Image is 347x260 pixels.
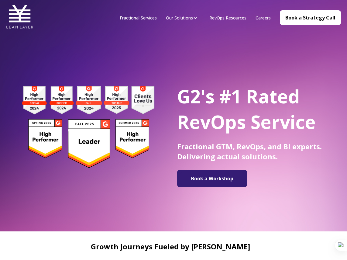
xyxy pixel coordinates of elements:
h2: Growth Journeys Fueled by [PERSON_NAME] [6,242,335,251]
a: Fractional Services [120,15,157,21]
div: Navigation Menu [115,14,275,21]
a: Book a Strategy Call [280,10,341,25]
a: Careers [256,15,271,21]
img: g2 badges [12,84,164,170]
a: RevOps Resources [209,15,246,21]
img: Lean Layer Logo [6,3,33,30]
span: G2's #1 Rated RevOps Service [177,84,316,134]
span: Fractional GTM, RevOps, and BI experts. Delivering actual solutions. [177,141,322,161]
a: Our Solutions [166,15,193,21]
img: Book a Workshop [180,172,244,185]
